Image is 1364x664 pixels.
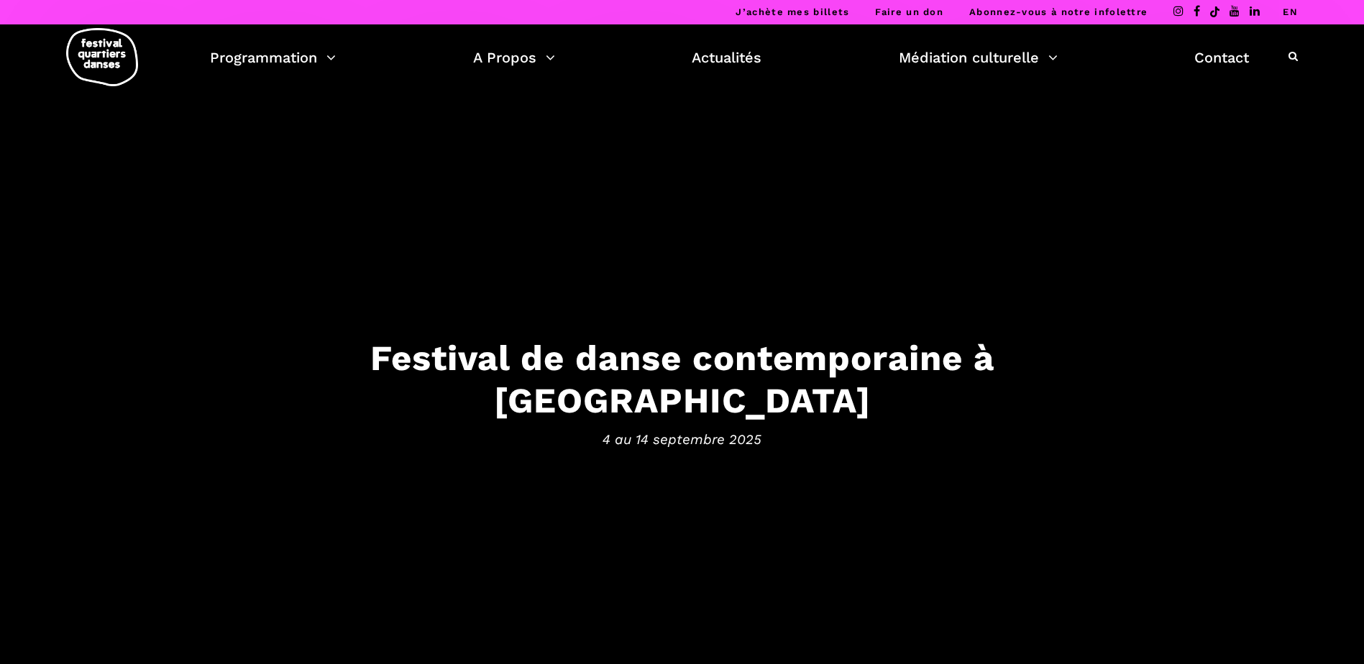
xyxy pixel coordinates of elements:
a: Programmation [210,45,336,70]
a: A Propos [473,45,555,70]
a: Médiation culturelle [899,45,1058,70]
a: J’achète mes billets [736,6,849,17]
a: Faire un don [875,6,943,17]
img: logo-fqd-med [66,28,138,86]
span: 4 au 14 septembre 2025 [237,428,1128,450]
h3: Festival de danse contemporaine à [GEOGRAPHIC_DATA] [237,337,1128,422]
a: Contact [1194,45,1249,70]
a: Actualités [692,45,761,70]
a: EN [1283,6,1298,17]
a: Abonnez-vous à notre infolettre [969,6,1148,17]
